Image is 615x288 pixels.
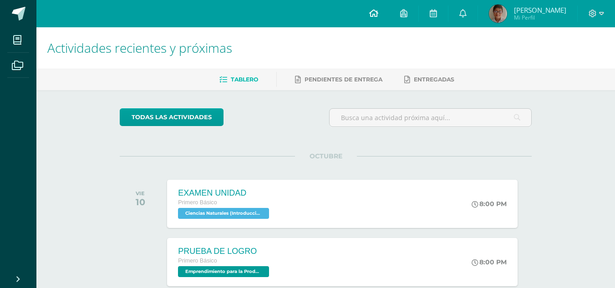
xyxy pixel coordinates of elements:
div: EXAMEN UNIDAD [178,188,271,198]
span: Primero Básico [178,258,217,264]
span: Actividades recientes y próximas [47,39,232,56]
span: [PERSON_NAME] [514,5,566,15]
span: Primero Básico [178,199,217,206]
div: 10 [136,197,145,207]
span: Tablero [231,76,258,83]
div: PRUEBA DE LOGRO [178,247,271,256]
span: Emprendimiento para la Productividad 'D' [178,266,269,277]
span: Pendientes de entrega [305,76,382,83]
div: 8:00 PM [472,258,507,266]
a: todas las Actividades [120,108,224,126]
a: Pendientes de entrega [295,72,382,87]
a: Entregadas [404,72,454,87]
img: 64dcc7b25693806399db2fba3b98ee94.png [489,5,507,23]
span: Entregadas [414,76,454,83]
span: OCTUBRE [295,152,357,160]
span: Ciencias Naturales (Introducción a la Biología) 'D' [178,208,269,219]
a: Tablero [219,72,258,87]
div: VIE [136,190,145,197]
div: 8:00 PM [472,200,507,208]
input: Busca una actividad próxima aquí... [330,109,531,126]
span: Mi Perfil [514,14,566,21]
